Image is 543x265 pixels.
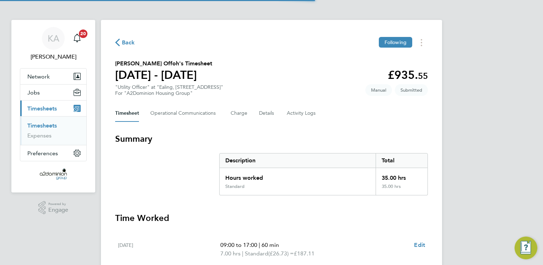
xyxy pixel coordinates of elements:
button: Charge [231,105,248,122]
div: 35.00 hrs [376,168,428,184]
span: Jobs [27,89,40,96]
div: Description [220,153,376,168]
span: KA [48,34,59,43]
h2: [PERSON_NAME] Offoh's Timesheet [115,59,212,68]
a: 20 [70,27,84,50]
span: This timesheet is Submitted. [395,84,428,96]
span: £187.11 [294,250,314,257]
span: 09:00 to 17:00 [220,242,257,248]
div: 35.00 hrs [376,184,428,195]
span: Engage [48,207,68,213]
div: For "A2Dominion Housing Group" [115,90,223,96]
button: Timesheets Menu [415,37,428,48]
div: Timesheets [20,116,86,145]
h3: Time Worked [115,212,428,224]
span: | [242,250,243,257]
app-decimal: £935. [388,68,428,82]
button: Preferences [20,145,86,161]
span: This timesheet was manually created. [365,84,392,96]
div: Total [376,153,428,168]
span: Edit [414,242,425,248]
button: Following [379,37,412,48]
button: Network [20,69,86,84]
nav: Main navigation [11,20,95,193]
button: Engage Resource Center [515,237,537,259]
span: 60 min [262,242,279,248]
div: [DATE] [118,241,220,258]
img: a2dominion-logo-retina.png [40,168,66,180]
button: Details [259,105,275,122]
span: Standard [245,249,268,258]
span: Back [122,38,135,47]
a: Edit [414,241,425,249]
button: Jobs [20,85,86,100]
span: Network [27,73,50,80]
a: Go to home page [20,168,87,180]
div: "Utility Officer" at "Ealing, [STREET_ADDRESS]" [115,84,223,96]
span: 7.00 hrs [220,250,241,257]
a: Timesheets [27,122,57,129]
span: 20 [79,29,87,38]
span: Konrad Adamski [20,53,87,61]
span: Following [385,39,407,45]
span: Timesheets [27,105,57,112]
a: KA[PERSON_NAME] [20,27,87,61]
span: | [259,242,260,248]
a: Powered byEngage [38,201,69,215]
span: Powered by [48,201,68,207]
button: Timesheet [115,105,139,122]
button: Back [115,38,135,47]
h3: Summary [115,133,428,145]
span: (£26.73) = [268,250,294,257]
div: Summary [219,153,428,195]
span: Preferences [27,150,58,157]
div: Standard [225,184,244,189]
button: Timesheets [20,101,86,116]
a: Expenses [27,132,52,139]
span: 55 [418,71,428,81]
button: Activity Logs [287,105,317,122]
h1: [DATE] - [DATE] [115,68,212,82]
button: Operational Communications [150,105,219,122]
div: Hours worked [220,168,376,184]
